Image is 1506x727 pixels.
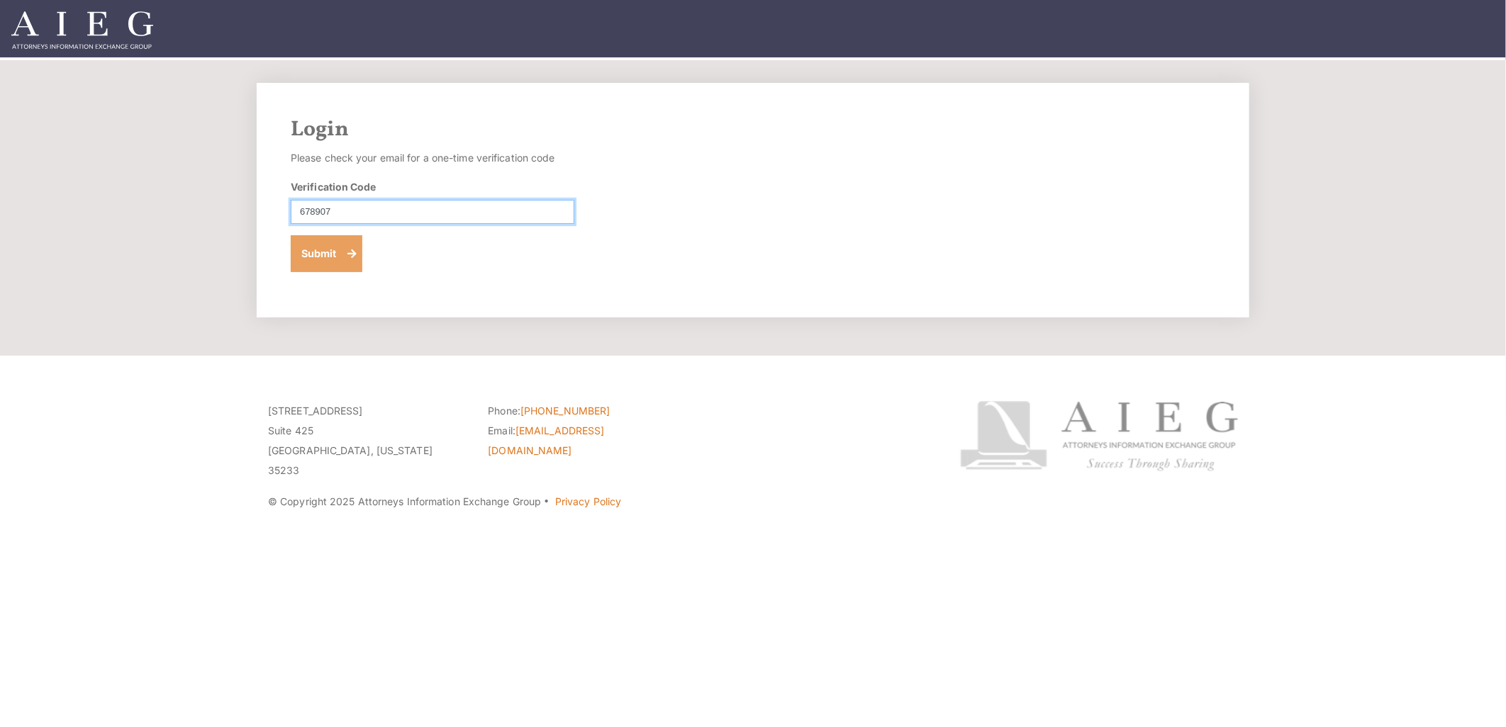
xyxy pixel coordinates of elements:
img: Attorneys Information Exchange Group [11,11,153,49]
a: Privacy Policy [555,495,621,507]
p: [STREET_ADDRESS] Suite 425 [GEOGRAPHIC_DATA], [US_STATE] 35233 [268,401,467,480]
li: Phone: [488,401,686,421]
img: Attorneys Information Exchange Group logo [960,401,1238,471]
a: [EMAIL_ADDRESS][DOMAIN_NAME] [488,424,604,456]
a: [PHONE_NUMBER] [520,405,610,417]
h2: Login [291,117,1215,142]
button: Submit [291,235,362,272]
label: Verification Code [291,179,376,194]
p: © Copyright 2025 Attorneys Information Exchange Group [268,492,907,512]
li: Email: [488,421,686,461]
span: · [544,501,550,508]
p: Please check your email for a one-time verification code [291,148,574,168]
